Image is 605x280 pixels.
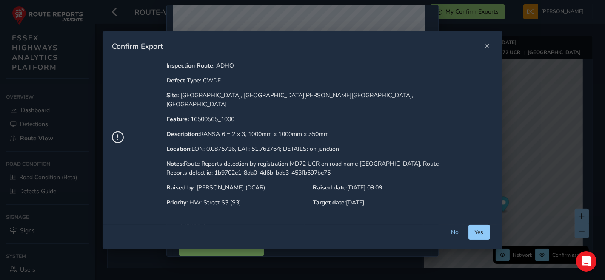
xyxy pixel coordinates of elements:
strong: Priority: [166,198,188,206]
p: LON: 0.0875716, LAT: 51.762764; DETAILS: on junction [166,144,457,153]
div: Confirm Export [112,41,481,51]
strong: Raised date: [313,184,348,192]
strong: Site: [166,91,179,99]
span: Yes [475,228,484,236]
strong: Description: [166,130,200,138]
p: [PERSON_NAME] (DCAR) [166,183,310,192]
p: [DATE] 09:09 [313,183,457,198]
button: Yes [468,225,490,240]
strong: Target date: [313,198,346,206]
p: [DATE] [313,198,457,213]
strong: Raised by: [166,184,195,192]
p: [GEOGRAPHIC_DATA], [GEOGRAPHIC_DATA][PERSON_NAME][GEOGRAPHIC_DATA], [GEOGRAPHIC_DATA] [166,91,457,109]
strong: Inspection Route: [166,62,214,70]
strong: Feature: [166,115,189,123]
p: CWDF [166,76,457,85]
p: HW: Street S3 (S3) [166,198,310,207]
p: ADHO [166,61,457,70]
div: Open Intercom Messenger [576,251,596,272]
p: RANSA 6 = 2 x 3, 1000mm x 1000mm x >50mm [166,130,457,139]
button: No [445,225,465,240]
strong: Defect Type: [166,76,201,85]
p: Route Reports detection by registration MD72 UCR on road name [GEOGRAPHIC_DATA]. Route Reports de... [166,159,457,177]
strong: Location: [166,145,191,153]
p: 16500565_1000 [166,115,457,124]
span: No [451,228,459,236]
strong: Notes: [166,160,184,168]
button: Close [481,40,493,52]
